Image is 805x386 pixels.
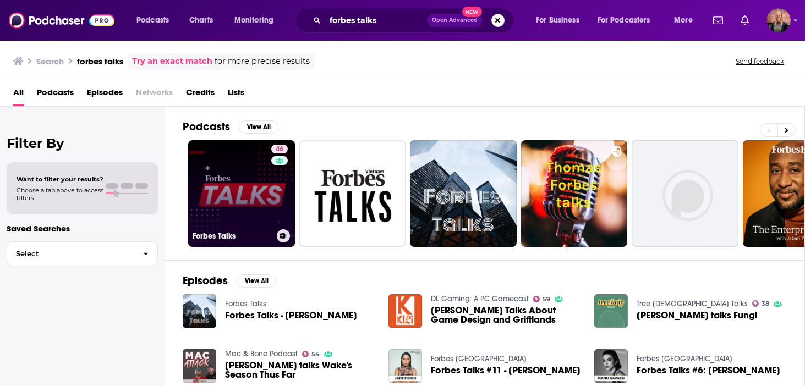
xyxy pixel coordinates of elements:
a: Podcasts [37,84,74,106]
img: Julian Forbes-Laird talks Fungi [594,294,628,328]
a: Show notifications dropdown [736,11,753,30]
span: Forbes Talks #6: [PERSON_NAME] [637,366,780,375]
a: All [13,84,24,106]
span: [PERSON_NAME] talks Wake's Season Thus Far [225,361,375,379]
a: Forbes Talks - Bakur Sulakauri [225,311,357,320]
img: Forbes Talks #6: Manu Gavassi [594,349,628,383]
button: Select [7,241,158,266]
span: More [674,13,693,28]
a: Forbes Talks #6: Manu Gavassi [637,366,780,375]
a: Charts [182,12,220,29]
h2: Filter By [7,135,158,151]
a: DL Gaming: A PC Gamecast [431,294,529,304]
span: Choose a tab above to access filters. [17,186,103,202]
button: View All [239,120,278,134]
h2: Episodes [183,274,228,288]
input: Search podcasts, credits, & more... [325,12,427,29]
img: Podchaser - Follow, Share and Rate Podcasts [9,10,114,31]
span: [PERSON_NAME] Talks About Game Design and Griftlands [431,306,581,324]
span: 54 [311,352,320,357]
h2: Podcasts [183,120,230,134]
a: Lists [228,84,244,106]
button: Open AdvancedNew [427,14,483,27]
img: User Profile [766,8,791,32]
button: View All [237,274,276,288]
span: Monitoring [234,13,273,28]
span: For Business [536,13,579,28]
span: Forbes Talks - [PERSON_NAME] [225,311,357,320]
a: Forbes Brasil [431,354,527,363]
button: open menu [666,12,707,29]
h3: forbes talks [77,56,123,67]
a: Forbes Talks #11 - Jade Picon [431,366,581,375]
span: New [462,7,482,17]
button: open menu [590,12,666,29]
div: Search podcasts, credits, & more... [305,8,524,33]
a: Tree Lady Talks [637,299,748,308]
span: [PERSON_NAME] talks Fungi [637,311,757,320]
h3: Forbes Talks [193,231,272,241]
a: 46Forbes Talks [188,140,295,247]
img: Kevin Forbes Talks About Game Design and Griftlands [388,294,422,328]
img: Forbes Talks #11 - Jade Picon [388,349,422,383]
a: Episodes [87,84,123,106]
a: 59 [533,296,551,302]
span: 59 [543,297,550,302]
a: 46 [271,145,288,153]
a: PodcastsView All [183,120,278,134]
span: For Podcasters [598,13,650,28]
span: Logged in as kara_new [766,8,791,32]
a: Show notifications dropdown [709,11,727,30]
a: Kevin Forbes Talks About Game Design and Griftlands [431,306,581,324]
button: Show profile menu [766,8,791,32]
span: Podcasts [136,13,169,28]
p: Saved Searches [7,223,158,234]
h3: Search [36,56,64,67]
span: 38 [762,301,769,306]
button: open menu [227,12,288,29]
button: open menu [528,12,593,29]
span: Want to filter your results? [17,175,103,183]
a: Forbes Brasil [637,354,732,363]
span: for more precise results [215,55,310,68]
a: Julian Forbes-Laird talks Fungi [637,311,757,320]
img: Steve Forbes talks Wake's Season Thus Far [183,349,216,383]
span: Open Advanced [432,18,478,23]
button: Send feedback [732,57,787,66]
span: 46 [276,144,283,155]
button: open menu [129,12,183,29]
a: Mac & Bone Podcast [225,349,298,359]
a: Try an exact match [132,55,212,68]
a: 54 [302,351,320,357]
a: Steve Forbes talks Wake's Season Thus Far [225,361,375,379]
a: Forbes Talks [225,299,266,308]
span: Networks [136,84,173,106]
a: 38 [752,300,770,307]
a: Credits [186,84,215,106]
span: Select [7,250,134,257]
span: Charts [189,13,213,28]
a: EpisodesView All [183,274,276,288]
span: Forbes Talks #11 - [PERSON_NAME] [431,366,581,375]
img: Forbes Talks - Bakur Sulakauri [183,294,216,328]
